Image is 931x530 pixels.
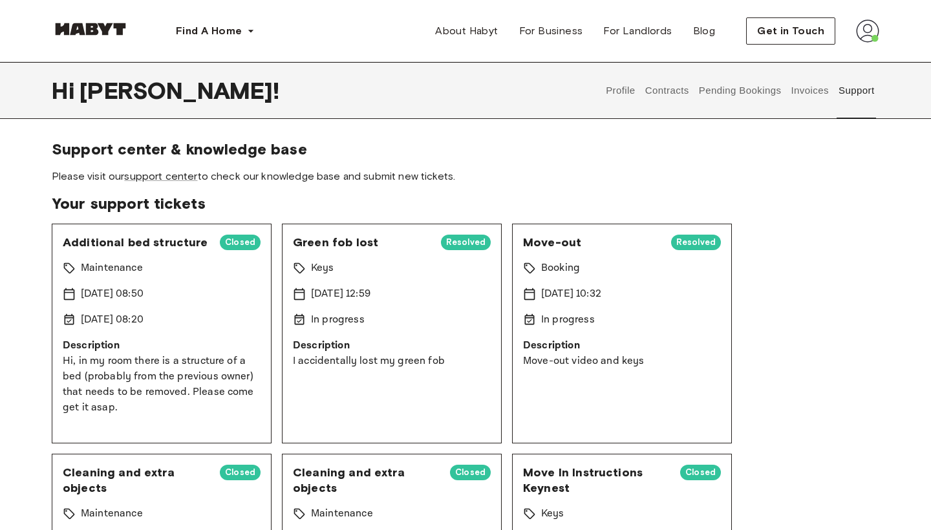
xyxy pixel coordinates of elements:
[757,23,824,39] span: Get in Touch
[52,169,879,184] span: Please visit our to check our knowledge base and submit new tickets.
[81,506,143,522] p: Maintenance
[603,23,672,39] span: For Landlords
[52,23,129,36] img: Habyt
[605,62,637,119] button: Profile
[124,170,197,182] a: support center
[450,466,491,479] span: Closed
[80,77,279,104] span: [PERSON_NAME] !
[52,77,80,104] span: Hi
[693,23,716,39] span: Blog
[680,466,721,479] span: Closed
[166,18,265,44] button: Find A Home
[81,286,144,302] p: [DATE] 08:50
[837,62,876,119] button: Support
[293,338,491,354] p: Description
[425,18,508,44] a: About Habyt
[311,286,370,302] p: [DATE] 12:59
[523,465,670,496] span: Move In Instructions Keynest
[593,18,682,44] a: For Landlords
[523,235,661,250] span: Move-out
[435,23,498,39] span: About Habyt
[683,18,726,44] a: Blog
[311,260,334,276] p: Keys
[519,23,583,39] span: For Business
[63,465,209,496] span: Cleaning and extra objects
[52,194,879,213] span: Your support tickets
[746,17,835,45] button: Get in Touch
[293,465,440,496] span: Cleaning and extra objects
[541,506,564,522] p: Keys
[63,354,261,416] p: Hi, in my room there is a structure of a bed (probably from the previous owner) that needs to be ...
[789,62,830,119] button: Invoices
[541,312,595,328] p: In progress
[293,235,431,250] span: Green fob lost
[311,312,365,328] p: In progress
[856,19,879,43] img: avatar
[697,62,783,119] button: Pending Bookings
[63,235,209,250] span: Additional bed structure
[52,140,879,159] span: Support center & knowledge base
[293,354,491,369] p: I accidentally lost my green fob
[601,62,879,119] div: user profile tabs
[81,260,143,276] p: Maintenance
[523,354,721,369] p: Move-out video and keys
[541,286,601,302] p: [DATE] 10:32
[643,62,690,119] button: Contracts
[509,18,594,44] a: For Business
[523,338,721,354] p: Description
[220,236,261,249] span: Closed
[541,260,580,276] p: Booking
[671,236,721,249] span: Resolved
[81,312,144,328] p: [DATE] 08:20
[176,23,242,39] span: Find A Home
[441,236,491,249] span: Resolved
[311,506,373,522] p: Maintenance
[63,338,261,354] p: Description
[220,466,261,479] span: Closed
